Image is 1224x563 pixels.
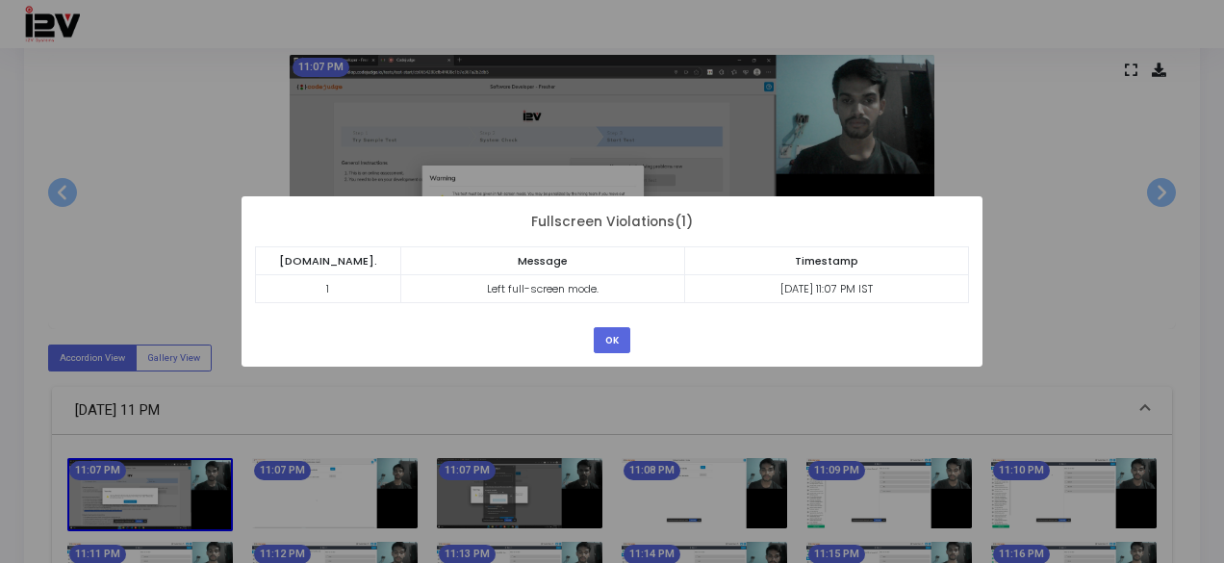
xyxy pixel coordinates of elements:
[684,247,968,275] th: Timestamp
[400,247,684,275] th: Message
[684,275,968,303] td: [DATE] 11:07 PM IST
[255,210,970,231] div: Fullscreen Violations(1)
[255,247,400,275] th: [DOMAIN_NAME].
[255,275,400,303] td: 1
[400,275,684,303] td: Left full-screen mode.
[594,327,630,353] button: OK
